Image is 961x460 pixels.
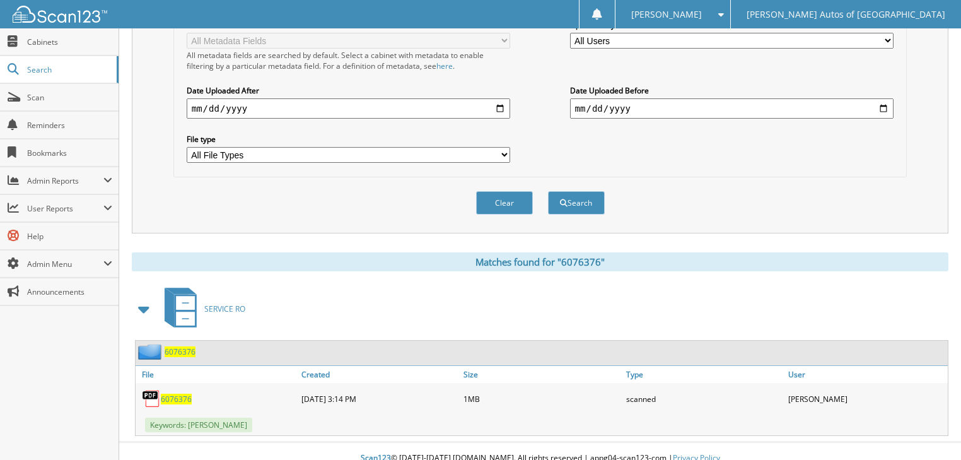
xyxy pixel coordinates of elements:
[298,386,461,411] div: [DATE] 3:14 PM
[204,304,245,314] span: SERVICE RO
[27,259,103,269] span: Admin Menu
[631,11,702,18] span: [PERSON_NAME]
[145,418,252,432] span: Keywords: [PERSON_NAME]
[161,394,192,404] a: 6076376
[298,366,461,383] a: Created
[27,203,103,214] span: User Reports
[898,399,961,460] iframe: Chat Widget
[785,366,948,383] a: User
[132,252,948,271] div: Matches found for "6076376"
[460,386,623,411] div: 1MB
[27,64,110,75] span: Search
[623,366,786,383] a: Type
[138,344,165,360] img: folder2.png
[570,98,894,119] input: end
[27,286,112,297] span: Announcements
[13,6,107,23] img: scan123-logo-white.svg
[27,120,112,131] span: Reminders
[548,191,605,215] button: Search
[785,386,948,411] div: [PERSON_NAME]
[187,50,511,71] div: All metadata fields are searched by default. Select a cabinet with metadata to enable filtering b...
[436,61,453,71] a: here
[27,231,112,242] span: Help
[460,366,623,383] a: Size
[747,11,945,18] span: [PERSON_NAME] Autos of [GEOGRAPHIC_DATA]
[27,148,112,158] span: Bookmarks
[157,284,245,334] a: SERVICE RO
[27,37,112,47] span: Cabinets
[187,98,511,119] input: start
[142,389,161,408] img: PDF.png
[27,92,112,103] span: Scan
[570,85,894,96] label: Date Uploaded Before
[187,85,511,96] label: Date Uploaded After
[623,386,786,411] div: scanned
[27,175,103,186] span: Admin Reports
[476,191,533,215] button: Clear
[136,366,298,383] a: File
[165,346,195,357] a: 6076376
[187,134,511,144] label: File type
